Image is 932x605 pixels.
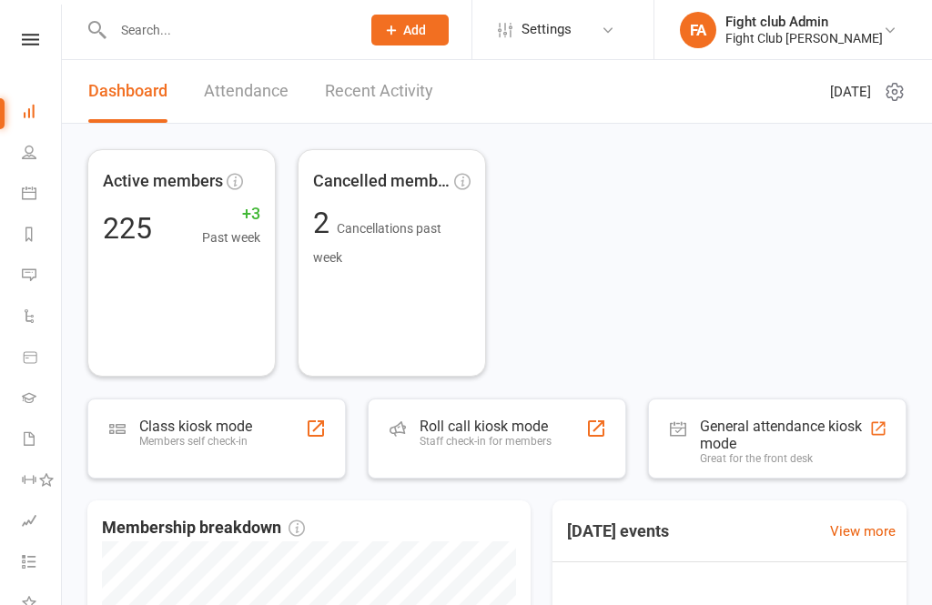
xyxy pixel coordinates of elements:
[139,418,252,435] div: Class kiosk mode
[313,221,441,265] span: Cancellations past week
[313,206,337,240] span: 2
[371,15,449,45] button: Add
[204,60,289,123] a: Attendance
[103,214,152,243] div: 225
[102,515,305,541] span: Membership breakdown
[22,93,63,134] a: Dashboard
[725,14,883,30] div: Fight club Admin
[22,134,63,175] a: People
[22,216,63,257] a: Reports
[725,30,883,46] div: Fight Club [PERSON_NAME]
[403,23,426,37] span: Add
[139,435,252,448] div: Members self check-in
[700,418,869,452] div: General attendance kiosk mode
[830,520,896,542] a: View more
[88,60,167,123] a: Dashboard
[313,168,451,195] span: Cancelled members
[700,452,869,465] div: Great for the front desk
[107,17,348,43] input: Search...
[202,201,260,227] span: +3
[420,418,552,435] div: Roll call kiosk mode
[830,81,871,103] span: [DATE]
[680,12,716,48] div: FA
[22,338,63,379] a: Product Sales
[22,175,63,216] a: Calendar
[202,227,260,247] span: Past week
[420,435,552,448] div: Staff check-in for members
[103,168,223,195] span: Active members
[22,502,63,543] a: Assessments
[325,60,433,123] a: Recent Activity
[522,9,572,50] span: Settings
[552,515,684,548] h3: [DATE] events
